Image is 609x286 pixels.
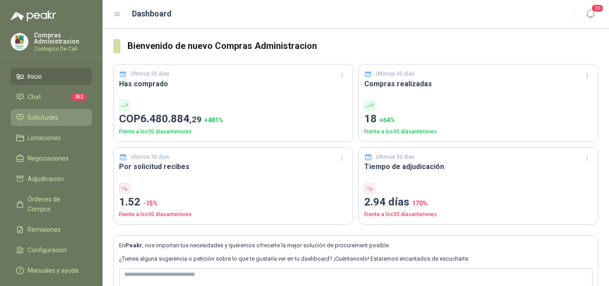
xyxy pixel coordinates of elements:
[364,210,593,219] p: Frente a los 30 días anteriores
[11,262,92,279] a: Manuales y ayuda
[119,111,347,128] p: COP
[11,11,56,21] img: Logo peakr
[28,225,61,234] span: Remisiones
[34,32,92,44] p: Compras Administracion
[119,241,593,250] p: En , nos importan tus necesidades y queremos ofrecerte la mejor solución de procurement posible.
[131,153,169,161] p: Últimos 30 días
[140,113,202,125] span: 6.480.884
[119,161,347,172] h3: Por solicitud recibes
[28,174,64,184] span: Adjudicación
[11,191,92,218] a: Órdenes de Compra
[11,68,92,85] a: Inicio
[28,113,58,122] span: Solicitudes
[28,133,61,143] span: Licitaciones
[364,78,593,89] h3: Compras realizadas
[364,194,593,211] p: 2.94 días
[11,109,92,126] a: Solicitudes
[591,4,604,12] span: 20
[11,170,92,187] a: Adjudicación
[364,128,593,136] p: Frente a los 30 días anteriores
[364,111,593,128] p: 18
[28,92,41,102] span: Chat
[119,128,347,136] p: Frente a los 30 días anteriores
[379,117,395,124] span: + 64 %
[131,70,169,78] p: Últimos 30 días
[364,161,593,172] h3: Tiempo de adjudicación
[143,200,158,207] span: -15 %
[11,150,92,167] a: Negociaciones
[11,221,92,238] a: Remisiones
[28,153,69,163] span: Negociaciones
[132,8,172,20] h1: Dashboard
[119,210,347,219] p: Frente a los 30 días anteriores
[376,70,415,78] p: Últimos 30 días
[11,33,28,50] img: Company Logo
[376,153,415,161] p: Últimos 30 días
[11,242,92,258] a: Configuración
[28,72,42,81] span: Inicio
[11,89,92,105] a: Chat252
[582,6,598,22] button: 20
[119,78,347,89] h3: Has comprado
[71,93,86,101] span: 252
[28,194,83,214] span: Órdenes de Compra
[128,39,598,53] h3: Bienvenido de nuevo Compras Administracion
[34,46,92,52] p: Zoologico De Cali
[204,117,223,124] span: + 481 %
[28,245,67,255] span: Configuración
[189,114,202,125] span: ,29
[119,194,347,211] p: 1.52
[11,129,92,146] a: Licitaciones
[125,242,142,249] b: Peakr
[412,200,428,207] span: 170 %
[119,254,593,263] p: ¿Tienes alguna sugerencia o petición sobre lo que te gustaría ver en tu dashboard? ¡Cuéntanoslo! ...
[28,266,78,275] span: Manuales y ayuda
